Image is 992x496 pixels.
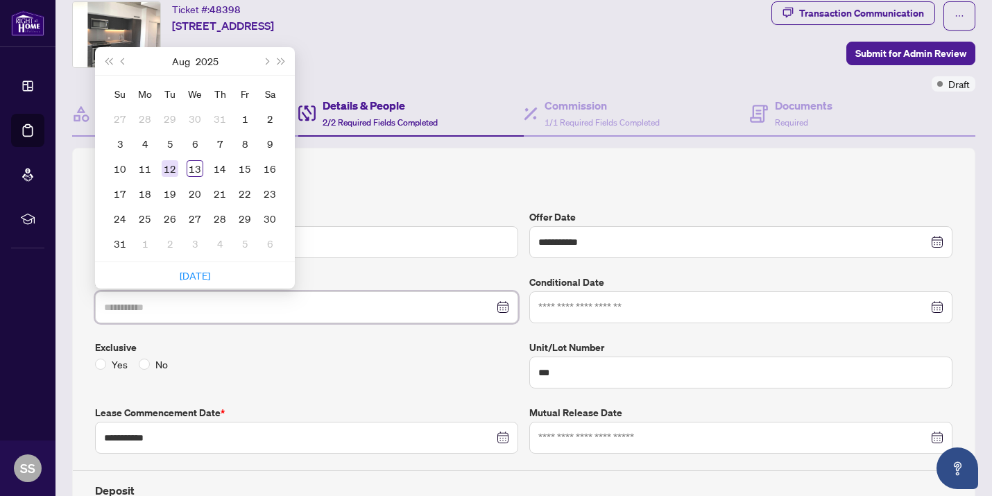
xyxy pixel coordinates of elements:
[95,171,952,193] h2: Trade Details
[108,131,132,156] td: 2025-08-03
[237,210,253,227] div: 29
[157,131,182,156] td: 2025-08-05
[108,81,132,106] th: Su
[157,156,182,181] td: 2025-08-12
[157,206,182,231] td: 2025-08-26
[108,231,132,256] td: 2025-08-31
[207,106,232,131] td: 2025-07-31
[162,210,178,227] div: 26
[207,206,232,231] td: 2025-08-28
[937,447,978,489] button: Open asap
[257,106,282,131] td: 2025-08-02
[150,357,173,372] span: No
[207,131,232,156] td: 2025-08-07
[95,340,518,355] label: Exclusive
[237,110,253,127] div: 1
[137,185,153,202] div: 18
[232,181,257,206] td: 2025-08-22
[108,156,132,181] td: 2025-08-10
[172,17,274,34] span: [STREET_ADDRESS]
[771,1,935,25] button: Transaction Communication
[162,110,178,127] div: 29
[529,405,952,420] label: Mutual Release Date
[95,209,518,225] label: Leased Price
[262,135,278,152] div: 9
[180,269,210,282] a: [DATE]
[212,210,228,227] div: 28
[172,1,241,17] div: Ticket #:
[132,231,157,256] td: 2025-09-01
[187,235,203,252] div: 3
[323,117,438,128] span: 2/2 Required Fields Completed
[855,42,966,65] span: Submit for Admin Review
[955,11,964,21] span: ellipsis
[182,156,207,181] td: 2025-08-13
[162,160,178,177] div: 12
[257,231,282,256] td: 2025-09-06
[95,275,518,290] label: Firm Date
[187,210,203,227] div: 27
[212,110,228,127] div: 31
[545,97,660,114] h4: Commission
[187,135,203,152] div: 6
[262,210,278,227] div: 30
[232,231,257,256] td: 2025-09-05
[132,181,157,206] td: 2025-08-18
[257,131,282,156] td: 2025-08-09
[137,160,153,177] div: 11
[112,110,128,127] div: 27
[529,209,952,225] label: Offer Date
[132,81,157,106] th: Mo
[112,210,128,227] div: 24
[232,206,257,231] td: 2025-08-29
[95,405,518,420] label: Lease Commencement Date
[207,156,232,181] td: 2025-08-14
[106,357,133,372] span: Yes
[157,106,182,131] td: 2025-07-29
[323,97,438,114] h4: Details & People
[182,81,207,106] th: We
[101,47,116,75] button: Last year (Control + left)
[257,81,282,106] th: Sa
[182,231,207,256] td: 2025-09-03
[262,235,278,252] div: 6
[529,340,952,355] label: Unit/Lot Number
[73,2,160,67] img: IMG-E12323557_1.jpg
[157,81,182,106] th: Tu
[20,459,35,478] span: SS
[948,76,970,92] span: Draft
[237,235,253,252] div: 5
[162,135,178,152] div: 5
[112,135,128,152] div: 3
[262,110,278,127] div: 2
[232,81,257,106] th: Fr
[529,275,952,290] label: Conditional Date
[108,206,132,231] td: 2025-08-24
[182,131,207,156] td: 2025-08-06
[207,231,232,256] td: 2025-09-04
[232,156,257,181] td: 2025-08-15
[137,135,153,152] div: 4
[232,131,257,156] td: 2025-08-08
[132,106,157,131] td: 2025-07-28
[237,135,253,152] div: 8
[137,110,153,127] div: 28
[182,181,207,206] td: 2025-08-20
[846,42,975,65] button: Submit for Admin Review
[257,181,282,206] td: 2025-08-23
[262,160,278,177] div: 16
[237,185,253,202] div: 22
[262,185,278,202] div: 23
[112,160,128,177] div: 10
[274,47,289,75] button: Next year (Control + right)
[257,156,282,181] td: 2025-08-16
[182,106,207,131] td: 2025-07-30
[132,131,157,156] td: 2025-08-04
[187,160,203,177] div: 13
[187,185,203,202] div: 20
[137,235,153,252] div: 1
[187,110,203,127] div: 30
[212,160,228,177] div: 14
[132,156,157,181] td: 2025-08-11
[157,231,182,256] td: 2025-09-02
